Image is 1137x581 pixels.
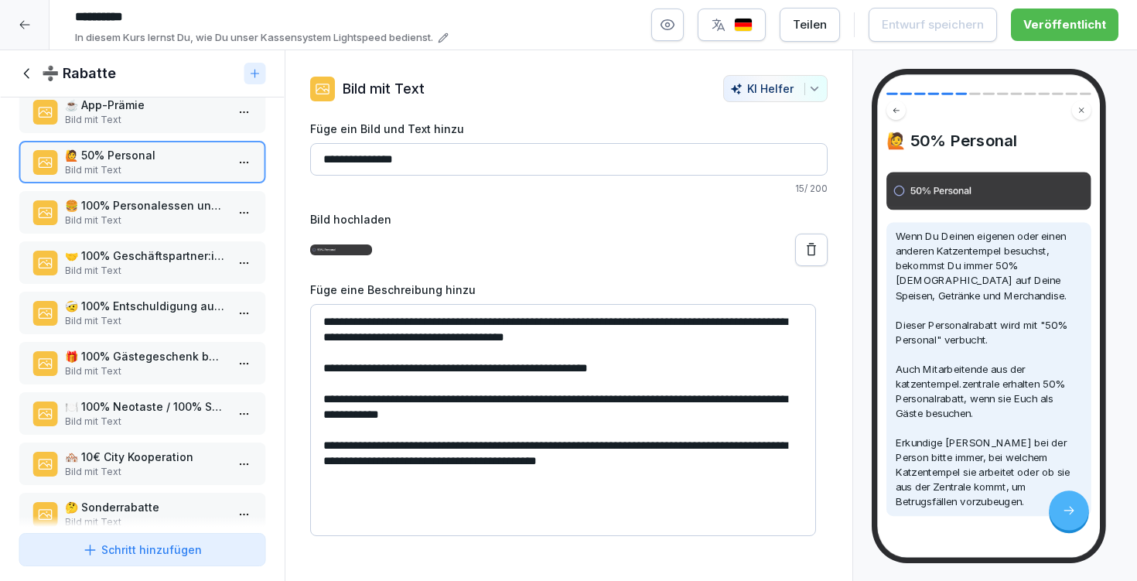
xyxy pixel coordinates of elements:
[65,515,226,529] p: Bild mit Text
[310,121,828,137] label: Füge ein Bild und Text hinzu
[886,132,1091,151] h4: 🙋 50% Personal
[19,191,266,234] div: 🍔 100% Personalessen und -trinkenBild mit Text
[65,97,226,113] p: ☕️ App-Prämie
[65,314,226,328] p: Bild mit Text
[882,16,984,33] div: Entwurf speichern
[1011,9,1118,41] button: Veröffentlicht
[65,163,226,177] p: Bild mit Text
[83,542,202,558] div: Schritt hinzufügen
[310,282,828,298] label: Füge eine Beschreibung hinzu
[65,113,226,127] p: Bild mit Text
[65,364,226,378] p: Bild mit Text
[734,18,753,32] img: de.svg
[65,147,226,163] p: 🙋 50% Personal
[895,230,1081,510] p: Wenn Du Deinen eigenen oder einen anderen Katzentempel besuchst, bekommst Du immer 50% [DEMOGRAPH...
[19,392,266,435] div: 🍽️ 100% Neotaste / 100% SchlemmerblockBild mit Text
[65,465,226,479] p: Bild mit Text
[65,248,226,264] p: 🤝 100% Geschäftspartner:innen
[310,211,828,227] label: Bild hochladen
[793,16,827,33] div: Teilen
[19,91,266,133] div: ☕️ App-PrämieBild mit Text
[65,348,226,364] p: 🎁 100% Gästegeschenk besonderer Anlass
[65,298,226,314] p: 🤕 100% Entschuldigung aufs Haus
[19,241,266,284] div: 🤝 100% Geschäftspartner:innenBild mit Text
[19,141,266,183] div: 🙋 50% PersonalBild mit Text
[780,8,840,42] button: Teilen
[19,493,266,535] div: 🤔 SonderrabatteBild mit Text
[886,172,1091,210] img: Bild und Text Vorschau
[65,415,226,429] p: Bild mit Text
[19,292,266,334] div: 🤕 100% Entschuldigung aufs HausBild mit Text
[65,197,226,214] p: 🍔 100% Personalessen und -trinken
[869,8,997,42] button: Entwurf speichern
[19,443,266,485] div: 🏘️ 10€ City KooperationBild mit Text
[730,82,821,95] div: KI Helfer
[343,78,425,99] p: Bild mit Text
[310,182,828,196] p: 15 / 200
[65,449,226,465] p: 🏘️ 10€ City Kooperation
[65,264,226,278] p: Bild mit Text
[65,214,226,227] p: Bild mit Text
[65,398,226,415] p: 🍽️ 100% Neotaste / 100% Schlemmerblock
[65,499,226,515] p: 🤔 Sonderrabatte
[42,64,116,83] h1: ➗ Rabatte
[723,75,828,102] button: KI Helfer
[1023,16,1106,33] div: Veröffentlicht
[310,244,372,256] img: cqjoxpx49hxeg3be643ehrxc.png
[19,533,266,566] button: Schritt hinzufügen
[75,30,433,46] p: In diesem Kurs lernst Du, wie Du unser Kassensystem Lightspeed bedienst.
[19,342,266,384] div: 🎁 100% Gästegeschenk besonderer AnlassBild mit Text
